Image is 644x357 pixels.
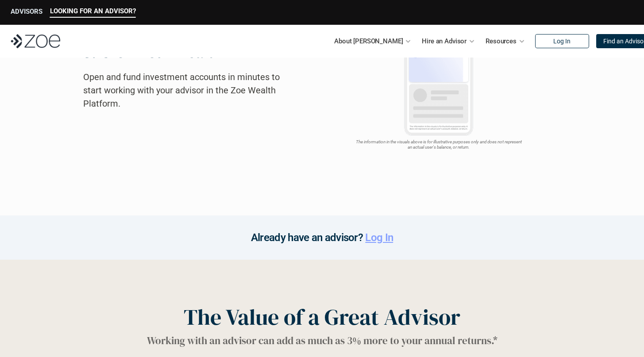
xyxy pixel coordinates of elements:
p: LOOKING FOR AN ADVISOR? [50,7,136,15]
a: Log In [535,34,589,48]
em: an actual user's balance, or return. [408,145,470,150]
h2: Already have an advisor? [251,230,393,246]
p: About [PERSON_NAME] [334,35,403,48]
p: Hire an Advisor [422,35,467,48]
h1: The Value of a Great Advisor [184,304,460,330]
h2: Open and fund investment accounts in minutes to start working with your advisor in the Zoe Wealth... [83,70,296,110]
em: The information in the visuals above is for illustrative purposes only and does not represent [355,139,521,144]
a: ADVISORS [11,8,42,18]
p: Log In [553,38,571,45]
h1: Working with an advisor can add as much as 3% more to your annual returns.* [147,335,497,347]
a: Log In [365,231,393,244]
p: ADVISORS [11,8,42,15]
h2: 3. Grow Your Wealth [83,43,223,61]
p: Resources [486,35,517,48]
